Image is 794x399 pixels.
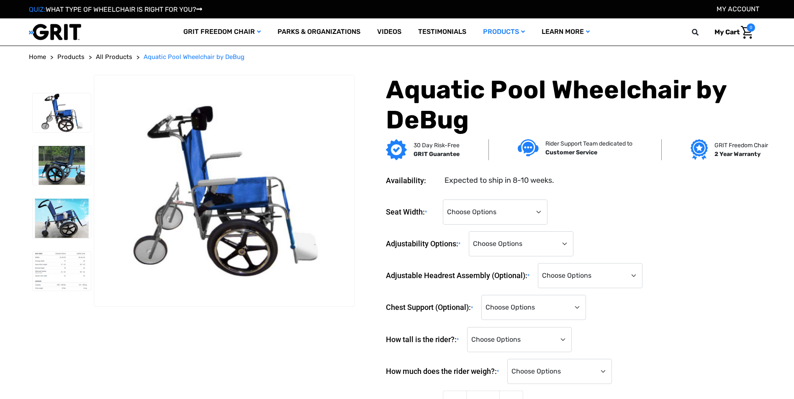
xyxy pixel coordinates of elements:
[386,75,765,135] h1: Aquatic Pool Wheelchair by DeBug
[57,52,85,62] a: Products
[717,5,759,13] a: Account
[33,252,91,291] img: Aquatic Pool Wheelchair by DeBug
[144,52,244,62] a: Aquatic Pool Wheelchair by DeBug
[414,141,460,150] p: 30 Day Risk-Free
[696,23,708,41] input: Search
[144,53,244,61] span: Aquatic Pool Wheelchair by DeBug
[714,141,768,150] p: GRIT Freedom Chair
[29,23,81,41] img: GRIT All-Terrain Wheelchair and Mobility Equipment
[369,18,410,46] a: Videos
[691,139,708,160] img: Grit freedom
[386,327,463,353] label: How tall is the rider?:
[545,149,597,156] strong: Customer Service
[29,52,766,62] nav: Breadcrumb
[386,359,503,384] label: How much does the rider weigh?:
[96,52,132,62] a: All Products
[708,23,755,41] a: Cart with 0 items
[386,231,465,257] label: Adjustability Options:
[741,26,753,39] img: Cart
[96,53,132,61] span: All Products
[414,151,460,158] strong: GRIT Guarantee
[175,18,269,46] a: GRIT Freedom Chair
[94,104,354,277] img: Aquatic Pool Wheelchair by DeBug
[29,5,202,13] a: QUIZ:WHAT TYPE OF WHEELCHAIR IS RIGHT FOR YOU?
[386,175,439,186] dt: Availability:
[57,53,85,61] span: Products
[714,151,761,158] strong: 2 Year Warranty
[33,93,91,132] img: Aquatic Pool Wheelchair by DeBug
[445,175,554,186] dd: Expected to ship in 8-10 weeks.
[410,18,475,46] a: Testimonials
[29,53,46,61] span: Home
[29,52,46,62] a: Home
[386,295,477,320] label: Chest Support (Optional):
[533,18,598,46] a: Learn More
[518,139,539,156] img: Customer service
[386,139,407,160] img: GRIT Guarantee
[545,139,632,148] p: Rider Support Team dedicated to
[475,18,533,46] a: Products
[714,28,740,36] span: My Cart
[386,263,534,289] label: Adjustable Headrest Assembly (Optional):
[747,23,755,32] span: 0
[33,146,91,185] img: Aquatic Pool Wheelchair by DeBug
[269,18,369,46] a: Parks & Organizations
[33,199,91,238] img: Aquatic Pool Wheelchair by DeBug
[386,199,439,225] label: Seat Width:
[29,5,46,13] span: QUIZ:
